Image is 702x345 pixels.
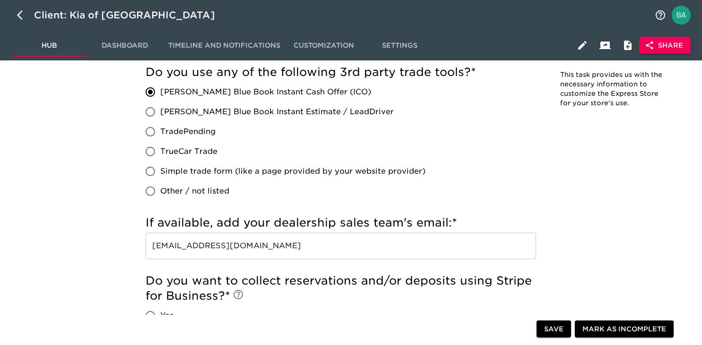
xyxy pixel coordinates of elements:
p: This task provides us with the necessary information to customize the Express Store for your stor... [560,70,665,108]
span: Other / not listed [160,185,229,197]
button: Edit Hub [571,34,594,57]
button: Save [537,320,571,338]
input: Example: salesteam@roadstertoyota.com [146,233,536,259]
span: [PERSON_NAME] Blue Book Instant Estimate / LeadDriver [160,106,394,118]
h5: Do you use any of the following 3rd party trade tools? [146,65,536,80]
button: Client View [594,34,616,57]
span: Dashboard [93,40,157,51]
span: Settings [367,40,432,51]
span: Hub [17,40,81,51]
button: Internal Notes and Comments [616,34,639,57]
button: Mark as Incomplete [575,320,674,338]
span: Simple trade form (like a page provided by your website provider) [160,166,425,177]
span: TradePending [160,126,216,137]
span: Mark as Incomplete [582,323,666,335]
img: Profile [672,6,691,25]
span: Yes [160,310,173,321]
span: TrueCar Trade [160,146,217,157]
button: Share [639,37,691,54]
span: Save [544,323,563,335]
h5: If available, add your dealership sales team's email: [146,215,536,230]
span: [PERSON_NAME] Blue Book Instant Cash Offer (ICO) [160,86,371,98]
button: notifications [649,4,672,26]
span: Share [647,40,683,51]
span: Timeline and Notifications [168,40,280,51]
div: Client: Kia of [GEOGRAPHIC_DATA] [34,8,228,23]
h5: Do you want to collect reservations and/or deposits using Stripe for Business? [146,273,536,303]
span: Customization [292,40,356,51]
